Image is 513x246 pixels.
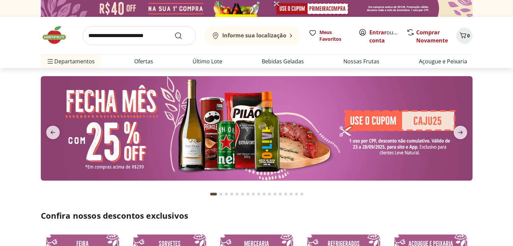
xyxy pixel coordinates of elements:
button: Go to page 15 from fs-carousel [288,186,294,202]
h2: Confira nossos descontos exclusivos [41,210,473,221]
button: Go to page 16 from fs-carousel [294,186,299,202]
img: banana [41,76,473,181]
button: Go to page 14 from fs-carousel [283,186,288,202]
b: Informe sua localização [222,32,286,39]
button: Go to page 5 from fs-carousel [234,186,240,202]
button: Go to page 12 from fs-carousel [272,186,278,202]
a: Bebidas Geladas [262,57,304,65]
button: Go to page 6 from fs-carousel [240,186,245,202]
a: Açougue e Peixaria [419,57,467,65]
button: Go to page 7 from fs-carousel [245,186,251,202]
button: Go to page 13 from fs-carousel [278,186,283,202]
button: Go to page 11 from fs-carousel [267,186,272,202]
a: Entrar [369,29,387,36]
button: Go to page 9 from fs-carousel [256,186,261,202]
a: Meus Favoritos [309,29,350,42]
button: Go to page 10 from fs-carousel [261,186,267,202]
button: previous [41,126,65,139]
span: Meus Favoritos [319,29,350,42]
button: Submit Search [174,32,191,40]
button: Go to page 8 from fs-carousel [251,186,256,202]
button: Go to page 3 from fs-carousel [224,186,229,202]
button: next [448,126,473,139]
button: Go to page 2 from fs-carousel [218,186,224,202]
button: Go to page 17 from fs-carousel [299,186,305,202]
span: 0 [467,32,470,39]
a: Último Lote [193,57,222,65]
button: Informe sua localização [204,26,301,45]
a: Nossas Frutas [343,57,379,65]
input: search [83,26,196,45]
button: Carrinho [456,28,473,44]
button: Menu [46,53,54,69]
img: Hortifruti [41,25,75,45]
button: Go to page 4 from fs-carousel [229,186,234,202]
a: Comprar Novamente [416,29,448,44]
span: ou [369,28,399,44]
button: Current page from fs-carousel [209,186,218,202]
a: Ofertas [134,57,153,65]
a: Criar conta [369,29,406,44]
span: Departamentos [46,53,95,69]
